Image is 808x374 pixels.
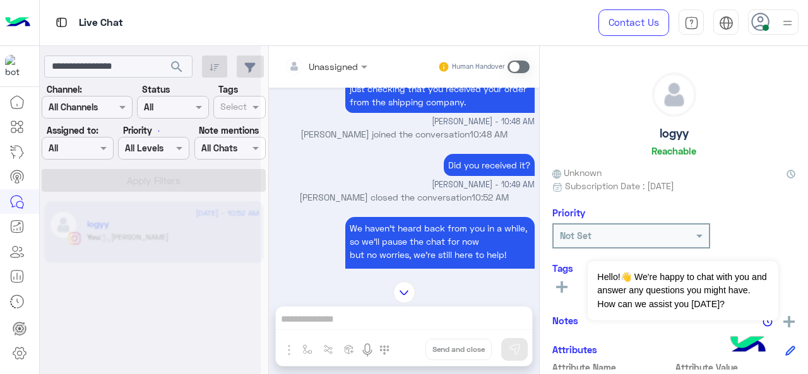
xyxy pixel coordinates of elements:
[588,261,778,320] span: Hello!👋 We're happy to chat with you and answer any questions you might have. How can we assist y...
[651,145,696,156] h6: Reachable
[763,317,773,327] img: notes
[653,73,696,116] img: defaultAdmin.png
[393,281,415,303] img: scroll
[780,15,795,31] img: profile
[675,361,796,374] span: Attribute Value
[726,324,770,368] img: hulul-logo.png
[684,16,699,30] img: tab
[432,116,535,128] span: [PERSON_NAME] - 10:48 AM
[5,55,28,78] img: 317874714732967
[425,339,492,360] button: Send and close
[679,9,704,36] a: tab
[79,15,123,32] p: Live Chat
[552,361,673,374] span: Attribute Name
[783,316,795,327] img: add
[552,262,795,274] h6: Tags
[552,315,578,326] h6: Notes
[444,154,535,176] p: 20/8/2025, 10:49 AM
[345,217,535,332] p: 20/8/2025, 10:52 AM
[345,64,535,113] p: 20/8/2025, 10:48 AM
[5,9,30,36] img: Logo
[54,15,69,30] img: tab
[552,166,602,179] span: Unknown
[719,16,734,30] img: tab
[552,344,597,355] h6: Attributes
[274,127,535,141] p: [PERSON_NAME] joined the conversation
[565,179,674,192] span: Subscription Date : [DATE]
[218,100,247,116] div: Select
[470,129,508,139] span: 10:48 AM
[139,120,161,142] div: loading...
[452,62,505,72] small: Human Handover
[472,192,509,202] span: 10:52 AM
[660,126,689,141] h5: logyy
[274,190,535,204] p: [PERSON_NAME] closed the conversation
[552,207,585,218] h6: Priority
[432,179,535,191] span: [PERSON_NAME] - 10:49 AM
[598,9,669,36] a: Contact Us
